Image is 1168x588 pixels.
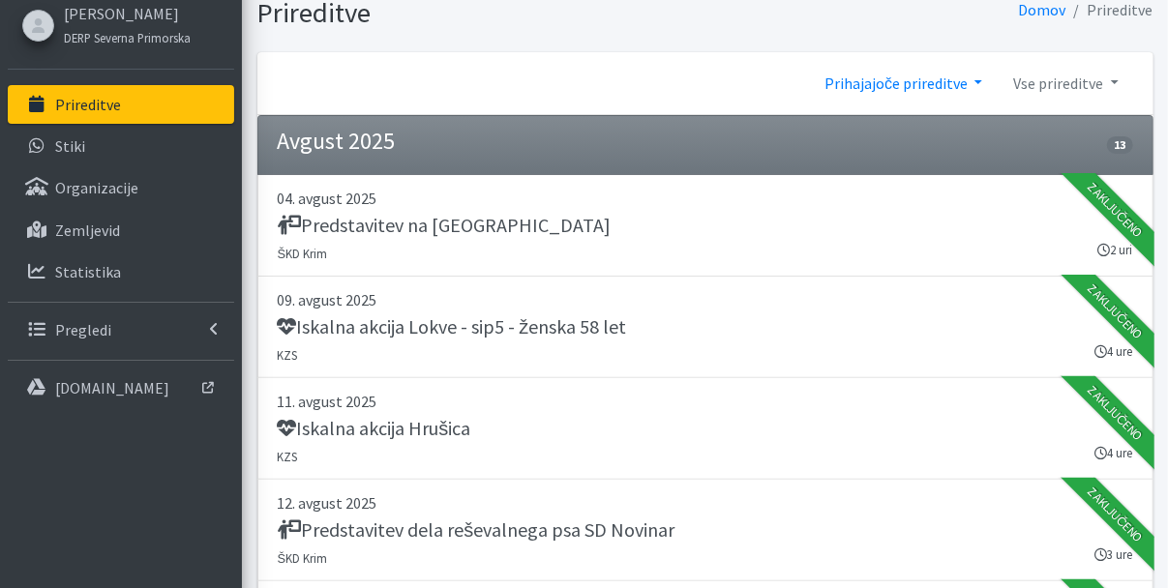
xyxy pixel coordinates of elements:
[257,277,1153,378] a: 09. avgust 2025 Iskalna akcija Lokve - sip5 - ženska 58 let KZS 4 ure Zaključeno
[8,168,234,207] a: Organizacije
[278,518,675,542] h5: Predstavitev dela reševalnega psa SD Novinar
[8,85,234,124] a: Prireditve
[998,64,1133,103] a: Vse prireditve
[278,246,328,261] small: ŠKD Krim
[257,175,1153,277] a: 04. avgust 2025 Predstavitev na [GEOGRAPHIC_DATA] ŠKD Krim 2 uri Zaključeno
[55,178,138,197] p: Organizacije
[278,550,328,566] small: ŠKD Krim
[8,211,234,250] a: Zemljevid
[809,64,998,103] a: Prihajajoče prireditve
[278,288,1133,311] p: 09. avgust 2025
[257,378,1153,480] a: 11. avgust 2025 Iskalna akcija Hrušica KZS 4 ure Zaključeno
[278,491,1133,514] p: 12. avgust 2025
[278,417,471,440] h5: Iskalna akcija Hrušica
[8,310,234,349] a: Pregledi
[278,187,1133,210] p: 04. avgust 2025
[55,320,111,339] p: Pregledi
[8,368,234,407] a: [DOMAIN_NAME]
[278,347,298,363] small: KZS
[278,214,612,237] h5: Predstavitev na [GEOGRAPHIC_DATA]
[64,25,191,48] a: DERP Severna Primorska
[55,220,120,240] p: Zemljevid
[8,127,234,165] a: Stiki
[55,378,169,397] p: [DOMAIN_NAME]
[1107,136,1132,154] span: 13
[55,136,85,156] p: Stiki
[278,315,627,338] h5: Iskalna akcija Lokve - sip5 - ženska 58 let
[257,480,1153,581] a: 12. avgust 2025 Predstavitev dela reševalnega psa SD Novinar ŠKD Krim 3 ure Zaključeno
[55,95,121,114] p: Prireditve
[278,390,1133,413] p: 11. avgust 2025
[8,252,234,291] a: Statistika
[278,128,396,156] h4: Avgust 2025
[64,30,191,45] small: DERP Severna Primorska
[64,2,191,25] a: [PERSON_NAME]
[278,449,298,464] small: KZS
[55,262,121,281] p: Statistika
